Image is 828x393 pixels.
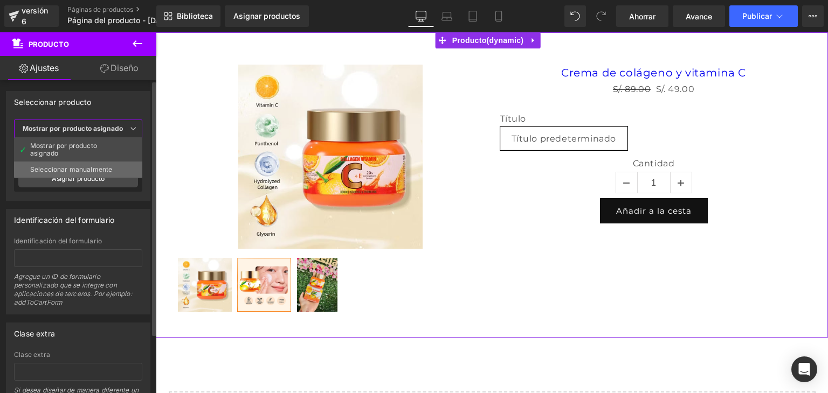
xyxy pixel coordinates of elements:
[14,329,55,338] font: Clase extra
[686,12,712,21] font: Avance
[460,5,486,27] a: Tableta
[14,237,102,245] font: Identificación del formulario
[14,272,132,306] font: Agregue un ID de formulario personalizado que se integre con aplicaciones de terceros. Por ejempl...
[629,12,655,21] font: Ahorrar
[67,16,267,25] font: Página del producto - [DATE][PERSON_NAME] 17:06:49
[18,170,138,187] a: Asignar producto
[14,97,92,107] font: Seleccionar producto
[30,62,59,73] font: Ajustes
[486,5,512,27] a: Móvil
[30,142,97,157] font: Mostrar por producto asignado
[434,5,460,27] a: Computadora portátil
[156,5,220,27] a: Nueva Biblioteca
[802,5,824,27] button: Más
[80,56,158,80] a: Diseño
[23,124,123,132] font: Mostrar por producto asignado
[67,5,191,14] a: Páginas de productos
[22,6,48,26] font: versión 6
[408,5,434,27] a: De oficina
[30,165,112,173] font: Seleccionar manualmente
[29,40,69,48] font: Producto
[177,11,213,20] font: Biblioteca
[14,350,50,359] font: Clase extra
[673,5,725,27] a: Avance
[742,11,772,20] font: Publicar
[4,5,59,27] a: versión 6
[111,62,139,73] font: Diseño
[564,5,586,27] button: Deshacer
[233,11,300,20] font: Asignar productos
[52,174,105,183] font: Asignar producto
[67,5,133,13] font: Páginas de productos
[729,5,798,27] button: Publicar
[14,215,114,224] font: Identificación del formulario
[590,5,612,27] button: Rehacer
[791,356,817,382] div: Abrir Intercom Messenger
